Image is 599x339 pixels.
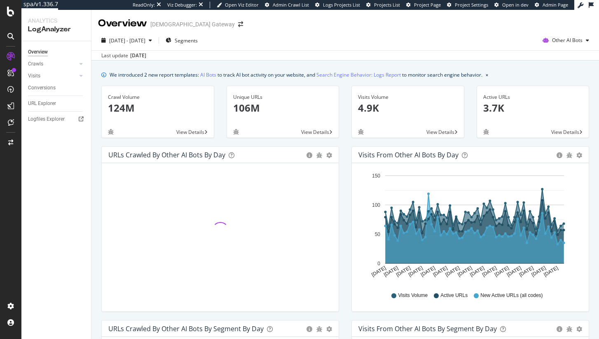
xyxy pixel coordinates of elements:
[456,265,473,278] text: [DATE]
[455,2,488,8] span: Project Settings
[110,70,482,79] div: We introduced 2 new report templates: to track AI bot activity on your website, and to monitor se...
[407,265,424,278] text: [DATE]
[506,265,522,278] text: [DATE]
[307,152,312,158] div: circle-info
[551,129,579,136] span: View Details
[370,265,387,278] text: [DATE]
[557,326,562,332] div: circle-info
[480,292,543,299] span: New Active URLs (all codes)
[162,34,201,47] button: Segments
[323,2,360,8] span: Logs Projects List
[383,265,399,278] text: [DATE]
[483,129,489,135] div: bug
[576,152,582,158] div: gear
[28,48,48,56] div: Overview
[576,326,582,332] div: gear
[28,72,77,80] a: Visits
[543,265,559,278] text: [DATE]
[108,325,264,333] div: URLs Crawled by Other AI Bots By Segment By Day
[358,170,582,284] svg: A chart.
[109,37,145,44] span: [DATE] - [DATE]
[414,2,441,8] span: Project Page
[273,2,309,8] span: Admin Crawl List
[265,2,309,8] a: Admin Crawl List
[217,2,259,8] a: Open Viz Editor
[301,129,329,136] span: View Details
[233,94,333,101] div: Unique URLs
[28,115,65,124] div: Logfiles Explorer
[374,2,400,8] span: Projects List
[28,60,43,68] div: Crawls
[28,72,40,80] div: Visits
[426,129,454,136] span: View Details
[440,292,468,299] span: Active URLs
[372,173,380,179] text: 150
[484,69,490,81] button: close banner
[28,99,85,108] a: URL Explorer
[358,129,364,135] div: bug
[372,202,380,208] text: 100
[420,265,436,278] text: [DATE]
[150,20,235,28] div: [DEMOGRAPHIC_DATA] Gateway
[469,265,485,278] text: [DATE]
[98,16,147,30] div: Overview
[315,2,360,8] a: Logs Projects List
[233,101,333,115] p: 106M
[481,265,498,278] text: [DATE]
[483,94,583,101] div: Active URLs
[28,84,85,92] a: Conversions
[358,94,458,101] div: Visits Volume
[200,70,216,79] a: AI Bots
[28,84,56,92] div: Conversions
[108,129,114,135] div: bug
[543,2,568,8] span: Admin Page
[130,52,146,59] div: [DATE]
[326,326,332,332] div: gear
[326,152,332,158] div: gear
[494,2,529,8] a: Open in dev
[377,261,380,267] text: 0
[316,152,322,158] div: bug
[557,152,562,158] div: circle-info
[316,326,322,332] div: bug
[375,231,381,237] text: 50
[307,326,312,332] div: circle-info
[398,292,428,299] span: Visits Volume
[358,151,459,159] div: Visits from Other AI Bots by day
[432,265,449,278] text: [DATE]
[358,101,458,115] p: 4.9K
[395,265,412,278] text: [DATE]
[531,265,547,278] text: [DATE]
[167,2,197,8] div: Viz Debugger:
[566,152,572,158] div: bug
[28,99,56,108] div: URL Explorer
[552,37,583,44] span: Other AI Bots
[101,70,589,79] div: info banner
[28,48,85,56] a: Overview
[101,52,146,59] div: Last update
[406,2,441,8] a: Project Page
[535,2,568,8] a: Admin Page
[566,326,572,332] div: bug
[233,129,239,135] div: bug
[445,265,461,278] text: [DATE]
[358,325,497,333] div: Visits from Other AI Bots By Segment By Day
[108,101,208,115] p: 124M
[518,265,535,278] text: [DATE]
[366,2,400,8] a: Projects List
[133,2,155,8] div: ReadOnly:
[28,25,84,34] div: LogAnalyzer
[108,94,208,101] div: Crawl Volume
[28,16,84,25] div: Analytics
[108,151,225,159] div: URLs Crawled by Other AI Bots by day
[98,34,155,47] button: [DATE] - [DATE]
[483,101,583,115] p: 3.7K
[539,34,592,47] button: Other AI Bots
[225,2,259,8] span: Open Viz Editor
[447,2,488,8] a: Project Settings
[316,70,401,79] a: Search Engine Behavior: Logs Report
[28,60,77,68] a: Crawls
[176,129,204,136] span: View Details
[494,265,510,278] text: [DATE]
